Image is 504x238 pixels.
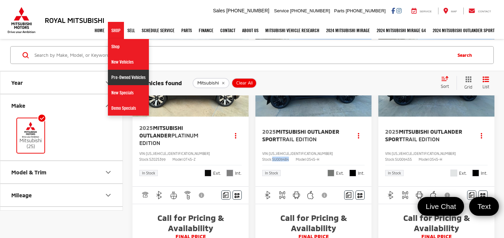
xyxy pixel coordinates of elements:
span: Mercury Gray Metallic [327,170,334,176]
button: MileageMileage [0,184,123,206]
span: VIN: [262,151,269,156]
button: Actions [230,130,242,142]
h3: Royal Mitsubishi [45,16,104,24]
button: Comments [467,190,476,200]
span: VIN: [139,151,146,156]
i: Window Sticker [480,193,485,198]
img: Android Auto [292,191,301,199]
span: White Diamond [450,170,457,176]
button: Clear All [232,78,257,88]
button: Actions [476,130,488,142]
span: Stock: [262,157,272,161]
a: About Us [239,22,262,39]
div: Year [104,78,112,87]
button: Window Sticker [355,190,365,200]
a: Instagram: Click to visit our Instagram page [396,8,402,13]
button: View Disclaimer [319,188,331,202]
a: Sell [124,22,138,39]
span: [US_VEHICLE_IDENTIFICATION_NUMBER] [269,151,333,156]
img: Apple CarPlay [429,191,438,199]
span: Model: [419,157,430,161]
span: Call for Pricing & Availability [262,213,365,233]
form: Search by Make, Model, or Keyword [34,47,451,63]
img: Bluetooth® [264,191,272,199]
img: Apple CarPlay [306,191,315,199]
span: Mitsubishi [197,80,219,86]
span: Mitsubishi Outlander [139,124,183,138]
img: 4WD/AWD [278,191,286,199]
a: 2024 Mitsubishi Mirage [323,22,373,39]
span: [PHONE_NUMBER] [226,8,269,13]
span: Text [474,202,494,211]
button: Select sort value [437,76,457,90]
img: Android Auto [415,191,424,199]
button: Model & TrimModel & Trim [0,161,123,183]
span: Clear All [236,80,253,86]
div: Model & Trim [11,169,46,175]
span: Stock: [139,157,149,161]
a: Home [91,22,108,39]
a: Live Chat [418,197,464,216]
a: New Specials [108,85,149,101]
span: 27 vehicles found [132,79,182,86]
span: VIN: [385,151,392,156]
span: 2025 [139,124,153,131]
button: Window Sticker [478,190,488,200]
label: Mitsubishi (25) [17,121,45,149]
a: Finance [195,22,217,39]
img: Comments [346,192,351,198]
span: [US_VEHICLE_IDENTIFICATION_NUMBER] [392,151,456,156]
a: Map [438,8,462,14]
span: Sales [213,8,225,13]
div: Make [11,102,25,109]
img: Mitsubishi [6,7,37,34]
span: [PHONE_NUMBER] [346,8,386,13]
span: Parts [334,8,344,13]
a: Contact [217,22,239,39]
span: Mitsubishi Outlander Sport [262,128,339,142]
span: Map [451,10,457,13]
span: OS45-H [307,157,319,161]
span: Model: [172,157,183,161]
a: Text [469,197,499,216]
div: Mileage [11,192,32,198]
a: Shop [108,39,149,54]
a: Facebook: Click to visit our Facebook page [391,8,395,13]
i: Window Sticker [358,193,362,198]
span: Trail Edition [402,136,439,142]
span: Ext. [459,170,467,176]
div: Year [11,79,23,86]
a: 2024 Mitsubishi Mirage G4 [373,22,429,39]
img: Adaptive Cruise Control [141,191,149,199]
span: Service [420,10,432,13]
a: Schedule Service: Opens in a new tab [138,22,178,39]
span: Call for Pricing & Availability [385,213,488,233]
span: dropdown dots [481,133,482,138]
span: OS45-H [430,157,442,161]
button: View Disclaimer [196,188,208,202]
button: List View [477,76,494,90]
div: Model & Trim [104,168,112,176]
a: Demo Specials [108,101,149,116]
img: Royal Mitsubishi in Baton Rouge, LA) [21,121,40,137]
span: Int. [481,170,488,176]
span: Black [349,170,356,176]
button: MakeMake [0,94,123,117]
a: Service [406,8,437,14]
span: Call for Pricing & Availability [139,213,242,233]
span: Stock: [385,157,395,161]
a: 2024 Mitsubishi Outlander SPORT [429,22,498,39]
button: YearYear [0,71,123,94]
span: OT45-Z [183,157,196,161]
span: SU009484 [272,157,289,161]
span: Grid [464,84,472,90]
span: Black [472,170,479,176]
img: Remote Start [183,191,192,199]
span: dropdown dots [358,133,359,138]
span: 2025 [385,128,399,135]
span: Light Gray [226,170,233,176]
span: In Stock [142,171,155,175]
span: Int. [235,170,242,176]
div: Make [104,101,112,109]
button: Comments [344,190,353,200]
